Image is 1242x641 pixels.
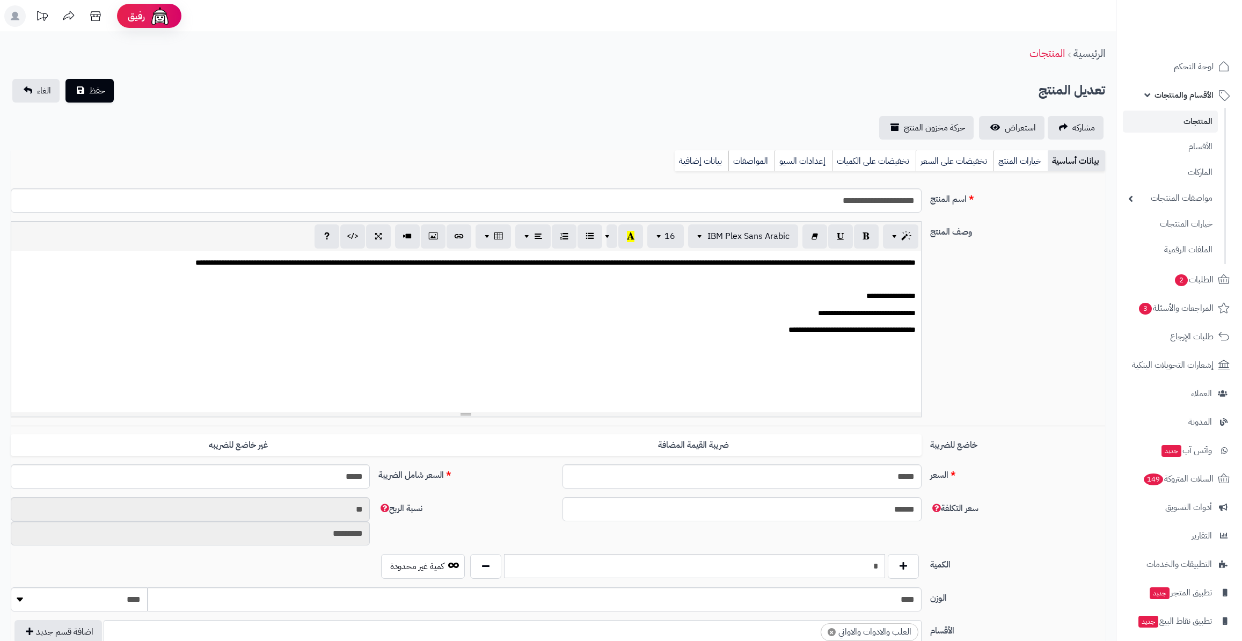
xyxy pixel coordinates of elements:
span: طلبات الإرجاع [1170,329,1214,344]
span: السلات المتروكة [1143,471,1214,486]
label: الوزن [926,587,1110,604]
label: ضريبة القيمة المضافة [466,434,921,456]
a: خيارات المنتج [993,150,1048,172]
button: 16 [647,224,684,248]
a: خيارات المنتجات [1123,213,1218,236]
button: IBM Plex Sans Arabic [688,224,798,248]
span: 2 [1175,274,1188,286]
a: تخفيضات على السعر [916,150,993,172]
label: اسم المنتج [926,188,1110,206]
span: الطلبات [1174,272,1214,287]
span: سعر التكلفة [930,502,978,515]
span: المدونة [1188,414,1212,429]
span: الغاء [37,84,51,97]
span: مشاركه [1072,121,1095,134]
span: المراجعات والأسئلة [1138,301,1214,316]
a: الغاء [12,79,60,103]
a: التطبيقات والخدمات [1123,551,1236,577]
span: أدوات التسويق [1165,500,1212,515]
a: تحديثات المنصة [28,5,55,30]
a: بيانات إضافية [675,150,728,172]
a: حركة مخزون المنتج [879,116,974,140]
a: العملاء [1123,381,1236,406]
span: IBM Plex Sans Arabic [707,230,790,243]
span: التطبيقات والخدمات [1146,557,1212,572]
span: 16 [664,230,675,243]
a: بيانات أساسية [1048,150,1105,172]
span: التقارير [1192,528,1212,543]
span: جديد [1161,445,1181,457]
a: المراجعات والأسئلة3 [1123,295,1236,321]
a: مشاركه [1048,116,1104,140]
span: 149 [1144,474,1163,485]
span: حفظ [89,84,105,97]
span: تطبيق نقاط البيع [1137,614,1212,629]
label: الكمية [926,554,1110,571]
label: الأقسام [926,620,1110,637]
label: غير خاضع للضريبه [11,434,466,456]
a: أدوات التسويق [1123,494,1236,520]
a: وآتس آبجديد [1123,438,1236,463]
span: لوحة التحكم [1174,59,1214,74]
a: المنتجات [1123,111,1218,133]
a: المواصفات [728,150,775,172]
a: الأقسام [1123,135,1218,158]
span: نسبة الربح [378,502,422,515]
a: طلبات الإرجاع [1123,324,1236,349]
a: تطبيق نقاط البيعجديد [1123,608,1236,634]
a: تخفيضات على الكميات [832,150,916,172]
span: العملاء [1191,386,1212,401]
a: مواصفات المنتجات [1123,187,1218,210]
span: جديد [1150,587,1170,599]
a: الرئيسية [1073,45,1105,61]
span: تطبيق المتجر [1149,585,1212,600]
a: تطبيق المتجرجديد [1123,580,1236,606]
li: العلب والادوات والاواني [821,623,918,641]
a: الماركات [1123,161,1218,184]
span: استعراض [1005,121,1036,134]
span: حركة مخزون المنتج [904,121,965,134]
a: الملفات الرقمية [1123,238,1218,261]
h2: تعديل المنتج [1039,79,1105,101]
a: لوحة التحكم [1123,54,1236,79]
a: التقارير [1123,523,1236,549]
a: استعراض [979,116,1044,140]
a: السلات المتروكة149 [1123,466,1236,492]
span: وآتس آب [1160,443,1212,458]
span: إشعارات التحويلات البنكية [1132,358,1214,373]
label: خاضع للضريبة [926,434,1110,451]
span: الأقسام والمنتجات [1155,88,1214,103]
span: جديد [1138,616,1158,628]
span: × [828,628,836,636]
span: 3 [1139,303,1152,315]
a: إعدادات السيو [775,150,832,172]
a: إشعارات التحويلات البنكية [1123,352,1236,378]
a: المنتجات [1029,45,1065,61]
img: ai-face.png [149,5,171,27]
a: الطلبات2 [1123,267,1236,293]
label: السعر شامل الضريبة [374,464,558,482]
a: المدونة [1123,409,1236,435]
label: السعر [926,464,1110,482]
span: رفيق [128,10,145,23]
label: وصف المنتج [926,221,1110,238]
button: حفظ [65,79,114,103]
